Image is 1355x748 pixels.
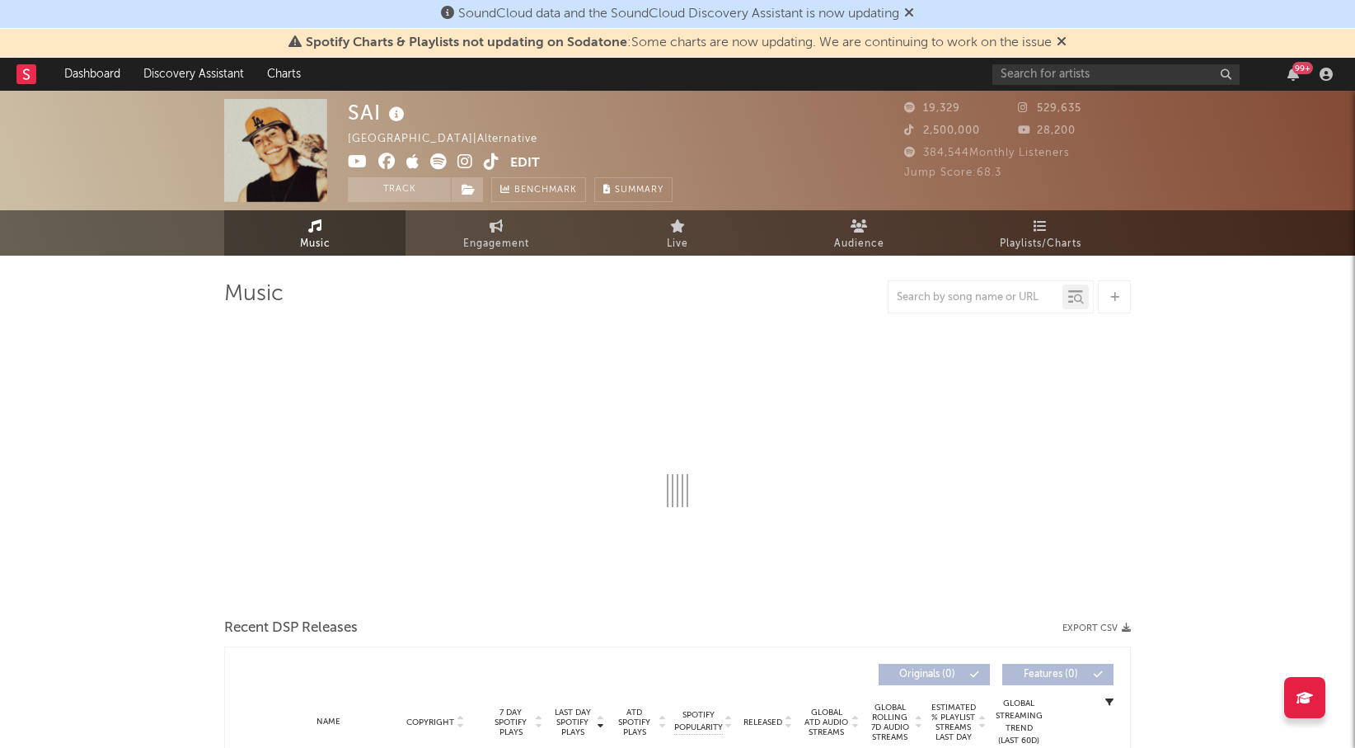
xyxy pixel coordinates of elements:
[743,717,782,727] span: Released
[1287,68,1299,81] button: 99+
[132,58,256,91] a: Discovery Assistant
[224,210,406,256] a: Music
[904,125,980,136] span: 2,500,000
[406,210,587,256] a: Engagement
[834,234,884,254] span: Audience
[1018,125,1076,136] span: 28,200
[489,708,532,737] span: 7 Day Spotify Plays
[53,58,132,91] a: Dashboard
[1013,670,1089,680] span: Features ( 0 )
[491,177,586,202] a: Benchmark
[879,664,990,685] button: Originals(0)
[867,703,912,742] span: Global Rolling 7D Audio Streams
[348,99,409,126] div: SAI
[348,177,451,202] button: Track
[274,716,382,728] div: Name
[348,129,556,149] div: [GEOGRAPHIC_DATA] | Alternative
[1057,36,1067,49] span: Dismiss
[1000,234,1081,254] span: Playlists/Charts
[1002,664,1114,685] button: Features(0)
[888,291,1062,304] input: Search by song name or URL
[551,708,594,737] span: Last Day Spotify Plays
[949,210,1131,256] a: Playlists/Charts
[510,153,540,174] button: Edit
[994,698,1043,747] div: Global Streaming Trend (Last 60D)
[904,103,960,114] span: 19,329
[300,234,331,254] span: Music
[594,177,673,202] button: Summary
[992,64,1240,85] input: Search for artists
[931,703,976,742] span: Estimated % Playlist Streams Last Day
[904,167,1001,178] span: Jump Score: 68.3
[458,7,899,21] span: SoundCloud data and the SoundCloud Discovery Assistant is now updating
[514,181,577,200] span: Benchmark
[1062,623,1131,633] button: Export CSV
[1018,103,1081,114] span: 529,635
[306,36,627,49] span: Spotify Charts & Playlists not updating on Sodatone
[256,58,312,91] a: Charts
[587,210,768,256] a: Live
[768,210,949,256] a: Audience
[463,234,529,254] span: Engagement
[904,148,1070,158] span: 384,544 Monthly Listeners
[306,36,1052,49] span: : Some charts are now updating. We are continuing to work on the issue
[804,708,849,737] span: Global ATD Audio Streams
[889,670,965,680] span: Originals ( 0 )
[406,717,454,727] span: Copyright
[615,186,663,195] span: Summary
[224,619,358,638] span: Recent DSP Releases
[904,7,914,21] span: Dismiss
[612,708,656,737] span: ATD Spotify Plays
[674,709,723,734] span: Spotify Popularity
[1292,62,1313,74] div: 99 +
[667,234,688,254] span: Live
